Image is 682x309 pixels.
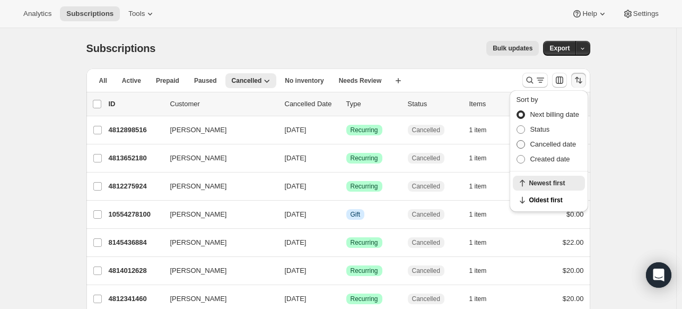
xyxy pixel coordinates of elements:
span: 1 item [469,154,487,162]
button: 1 item [469,207,499,222]
button: Settings [616,6,665,21]
button: [PERSON_NAME] [164,122,270,139]
span: 1 item [469,295,487,303]
span: Recurring [351,267,378,275]
button: [PERSON_NAME] [164,206,270,223]
p: 4812341460 [109,294,162,304]
span: 1 item [469,182,487,191]
button: [PERSON_NAME] [164,234,270,251]
span: Needs Review [339,76,382,85]
p: 10554278100 [109,209,162,220]
div: 4812341460[PERSON_NAME][DATE]SuccessRecurringCancelled1 item$20.00 [109,291,584,306]
div: 4812275924[PERSON_NAME][DATE]SuccessRecurringCancelled1 item$30.00 [109,179,584,194]
button: Help [565,6,614,21]
span: [DATE] [285,154,307,162]
button: [PERSON_NAME] [164,262,270,279]
span: [DATE] [285,295,307,303]
span: Cancelled [412,238,440,247]
span: Cancelled [412,295,440,303]
p: Status [408,99,461,109]
span: Cancelled [412,154,440,162]
span: [PERSON_NAME] [170,209,227,220]
span: [PERSON_NAME] [170,237,227,248]
span: Cancelled [412,182,440,191]
p: ID [109,99,162,109]
button: [PERSON_NAME] [164,290,270,307]
span: Prepaid [156,76,179,85]
button: Search and filter results [522,73,548,88]
div: Items [469,99,522,109]
button: Oldest first [513,193,585,208]
div: IDCustomerCancelled DateTypeStatusItemsTotal [109,99,584,109]
div: 4814012628[PERSON_NAME][DATE]SuccessRecurringCancelled1 item$20.00 [109,263,584,278]
p: Customer [170,99,276,109]
span: [PERSON_NAME] [170,265,227,276]
button: 1 item [469,263,499,278]
span: [DATE] [285,210,307,218]
span: Settings [633,10,659,18]
div: Type [346,99,399,109]
span: Help [582,10,597,18]
span: [PERSON_NAME] [170,125,227,135]
button: 1 item [469,235,499,250]
span: Paused [194,76,217,85]
span: [PERSON_NAME] [170,181,227,192]
button: 1 item [469,291,499,306]
button: 1 item [469,179,499,194]
span: [DATE] [285,126,307,134]
span: Newest first [529,179,579,187]
span: [PERSON_NAME] [170,153,227,164]
span: Cancelled [412,210,440,219]
button: Subscriptions [60,6,120,21]
p: 4812275924 [109,181,162,192]
span: No inventory [285,76,323,85]
span: Cancelled date [530,140,576,148]
span: $20.00 [563,295,584,303]
button: 1 item [469,123,499,138]
span: 1 item [469,210,487,219]
button: 1 item [469,151,499,166]
div: Open Intercom Messenger [646,262,671,288]
span: Next billing date [530,110,579,118]
span: Tools [128,10,145,18]
p: 4814012628 [109,265,162,276]
span: 1 item [469,238,487,247]
span: Gift [351,210,361,219]
span: Cancelled [232,76,262,85]
span: [DATE] [285,238,307,246]
div: 4813652180[PERSON_NAME][DATE]SuccessRecurringCancelled1 item$20.00 [109,151,584,166]
p: 4813652180 [109,153,162,164]
button: Customize table column order and visibility [552,73,567,88]
span: All [99,76,107,85]
span: Sort by [516,96,538,104]
span: Active [122,76,141,85]
span: $22.00 [563,238,584,246]
button: Newest first [513,176,585,191]
span: Cancelled [412,267,440,275]
span: Analytics [23,10,51,18]
span: Bulk updates [493,44,532,53]
span: Recurring [351,238,378,247]
span: Created date [530,155,570,163]
span: [DATE] [285,182,307,190]
span: Status [530,125,549,133]
span: $20.00 [563,267,584,274]
p: Cancelled Date [285,99,338,109]
span: [DATE] [285,267,307,274]
button: [PERSON_NAME] [164,178,270,195]
button: Tools [122,6,162,21]
span: Recurring [351,126,378,134]
span: Export [549,44,570,53]
p: 4812898516 [109,125,162,135]
button: Bulk updates [486,41,539,56]
span: Subscriptions [86,42,156,54]
button: Export [543,41,576,56]
span: Cancelled [412,126,440,134]
span: [PERSON_NAME] [170,294,227,304]
span: 1 item [469,267,487,275]
button: Analytics [17,6,58,21]
span: Recurring [351,182,378,191]
div: 8145436884[PERSON_NAME][DATE]SuccessRecurringCancelled1 item$22.00 [109,235,584,250]
span: Recurring [351,295,378,303]
div: 10554278100[PERSON_NAME][DATE]InfoGiftCancelled1 item$0.00 [109,207,584,222]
